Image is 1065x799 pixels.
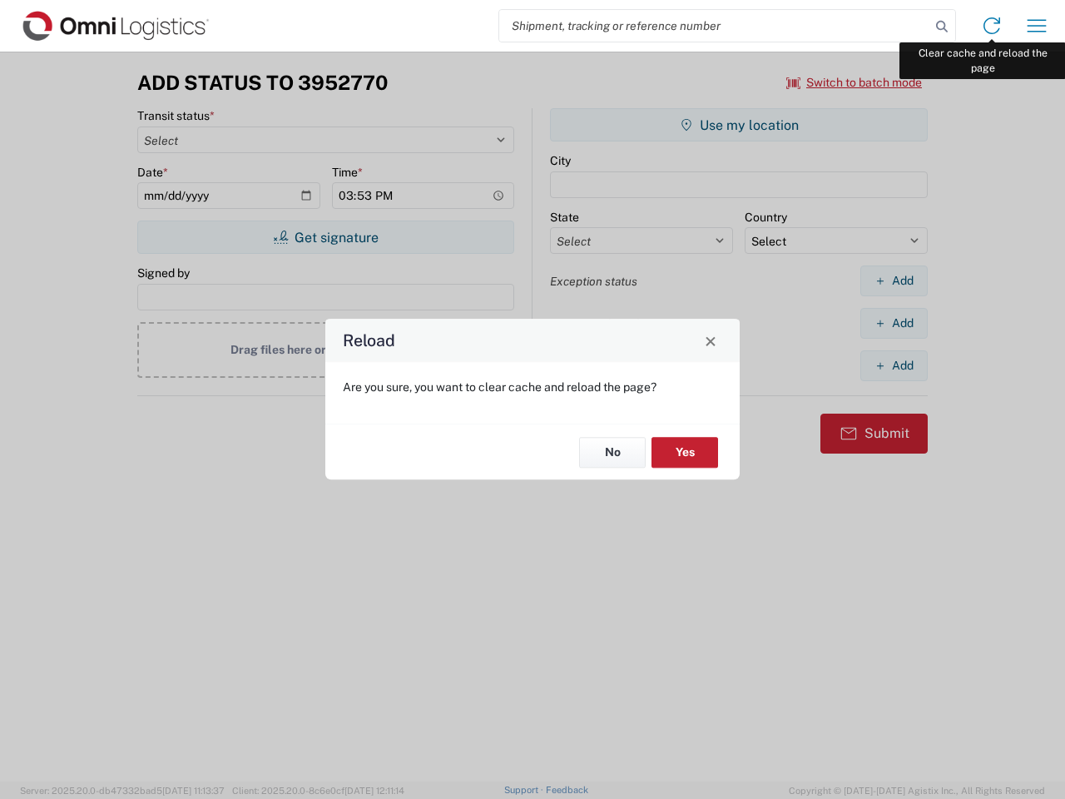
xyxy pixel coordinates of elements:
input: Shipment, tracking or reference number [499,10,930,42]
button: No [579,437,646,468]
button: Yes [651,437,718,468]
button: Close [699,329,722,352]
p: Are you sure, you want to clear cache and reload the page? [343,380,722,395]
h4: Reload [343,329,395,353]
